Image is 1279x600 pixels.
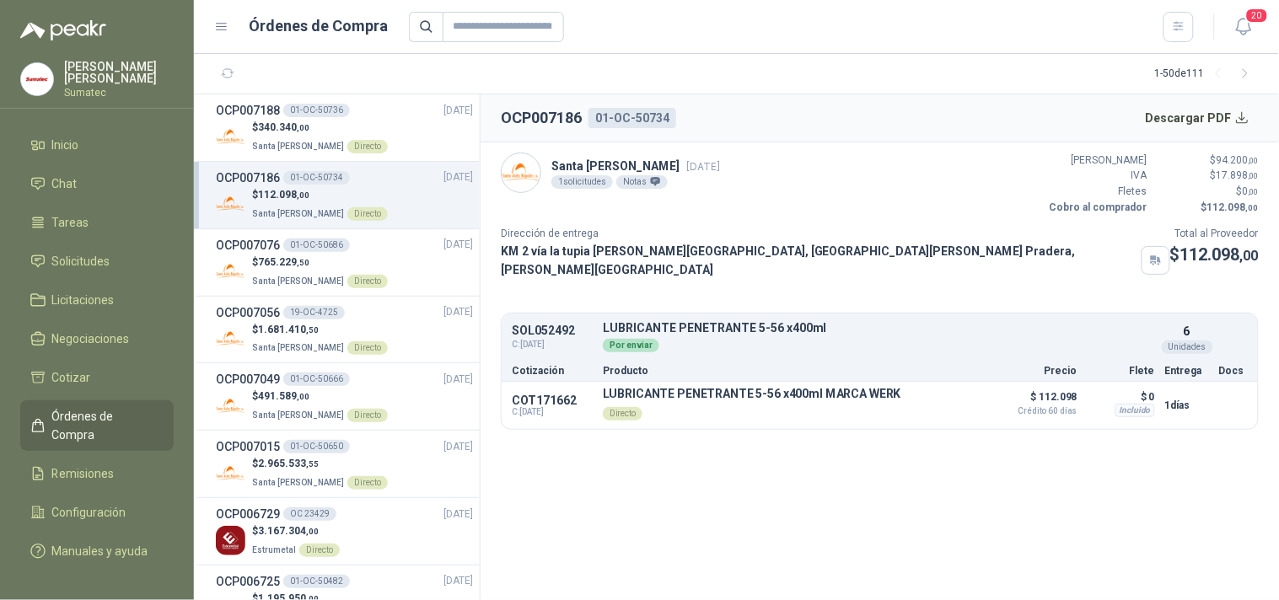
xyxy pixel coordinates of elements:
[20,129,174,161] a: Inicio
[512,366,593,376] p: Cotización
[1115,404,1155,417] div: Incluido
[216,437,473,490] a: OCP00701501-OC-50650[DATE] Company Logo$2.965.533,55Santa [PERSON_NAME]Directo
[1184,322,1190,340] p: 6
[20,323,174,355] a: Negociaciones
[20,245,174,277] a: Solicitudes
[252,478,344,487] span: Santa [PERSON_NAME]
[250,14,389,38] h1: Órdenes de Compra
[1046,168,1147,184] p: IVA
[252,209,344,218] span: Santa [PERSON_NAME]
[1246,203,1259,212] span: ,00
[443,169,473,185] span: [DATE]
[216,572,280,591] h3: OCP006725
[216,370,280,388] h3: OCP007049
[306,527,319,536] span: ,00
[512,407,593,417] span: C: [DATE]
[258,525,319,537] span: 3.167.304
[283,507,336,521] div: OC 23429
[299,544,340,557] div: Directo
[1162,340,1213,354] div: Unidades
[603,407,642,421] div: Directo
[52,407,158,444] span: Órdenes de Compra
[216,122,245,152] img: Company Logo
[252,142,344,151] span: Santa [PERSON_NAME]
[20,362,174,394] a: Cotizar
[20,400,174,451] a: Órdenes de Compra
[216,505,280,523] h3: OCP006729
[216,526,245,555] img: Company Logo
[512,324,593,337] p: SOL052492
[1088,387,1155,407] p: $ 0
[1243,185,1259,197] span: 0
[20,284,174,316] a: Licitaciones
[686,160,720,173] span: [DATE]
[502,153,540,192] img: Company Logo
[1249,156,1259,165] span: ,00
[216,169,473,222] a: OCP00718601-OC-50734[DATE] Company Logo$112.098,00Santa [PERSON_NAME]Directo
[1046,200,1147,216] p: Cobro al comprador
[216,169,280,187] h3: OCP007186
[588,108,676,128] div: 01-OC-50734
[52,136,79,154] span: Inicio
[216,324,245,353] img: Company Logo
[252,120,388,136] p: $
[306,325,319,335] span: ,50
[52,329,130,348] span: Negociaciones
[443,372,473,388] span: [DATE]
[52,368,91,387] span: Cotizar
[443,573,473,589] span: [DATE]
[20,20,106,40] img: Logo peakr
[1088,366,1155,376] p: Flete
[216,101,280,120] h3: OCP007188
[283,575,350,588] div: 01-OC-50482
[443,237,473,253] span: [DATE]
[297,392,309,401] span: ,00
[52,174,78,193] span: Chat
[52,213,89,232] span: Tareas
[1046,153,1147,169] p: [PERSON_NAME]
[1217,169,1259,181] span: 17.898
[52,464,115,483] span: Remisiones
[216,391,245,421] img: Company Logo
[64,88,174,98] p: Sumatec
[258,256,309,268] span: 765.229
[283,104,350,117] div: 01-OC-50736
[258,458,319,469] span: 2.965.533
[20,496,174,528] a: Configuración
[252,410,344,420] span: Santa [PERSON_NAME]
[216,505,473,558] a: OCP006729OC 23429[DATE] Company Logo$3.167.304,00EstrumetalDirecto
[52,542,148,560] span: Manuales y ayuda
[603,387,901,400] p: LUBRICANTE PENETRANTE 5-56 x400ml MARCA WERK
[603,322,1155,335] p: LUBRICANTE PENETRANTE 5-56 x400ml
[283,238,350,252] div: 01-OC-50686
[603,339,659,352] div: Por enviar
[993,407,1077,415] span: Crédito 60 días
[1158,200,1259,216] p: $
[347,409,388,422] div: Directo
[443,439,473,455] span: [DATE]
[443,506,473,522] span: [DATE]
[297,258,309,267] span: ,50
[283,306,345,319] div: 19-OC-4725
[347,207,388,221] div: Directo
[297,190,309,200] span: ,00
[64,61,174,84] p: [PERSON_NAME] [PERSON_NAME]
[216,257,245,287] img: Company Logo
[21,63,53,95] img: Company Logo
[1180,244,1259,265] span: 112.098
[993,366,1077,376] p: Precio
[512,338,593,351] span: C: [DATE]
[501,226,1170,242] p: Dirección de entrega
[252,254,388,271] p: $
[1249,187,1259,196] span: ,00
[347,140,388,153] div: Directo
[283,171,350,185] div: 01-OC-50734
[258,189,309,201] span: 112.098
[1170,242,1259,268] p: $
[1228,12,1259,42] button: 20
[347,476,388,490] div: Directo
[216,458,245,488] img: Company Logo
[252,276,344,286] span: Santa [PERSON_NAME]
[512,394,593,407] p: COT171662
[52,291,115,309] span: Licitaciones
